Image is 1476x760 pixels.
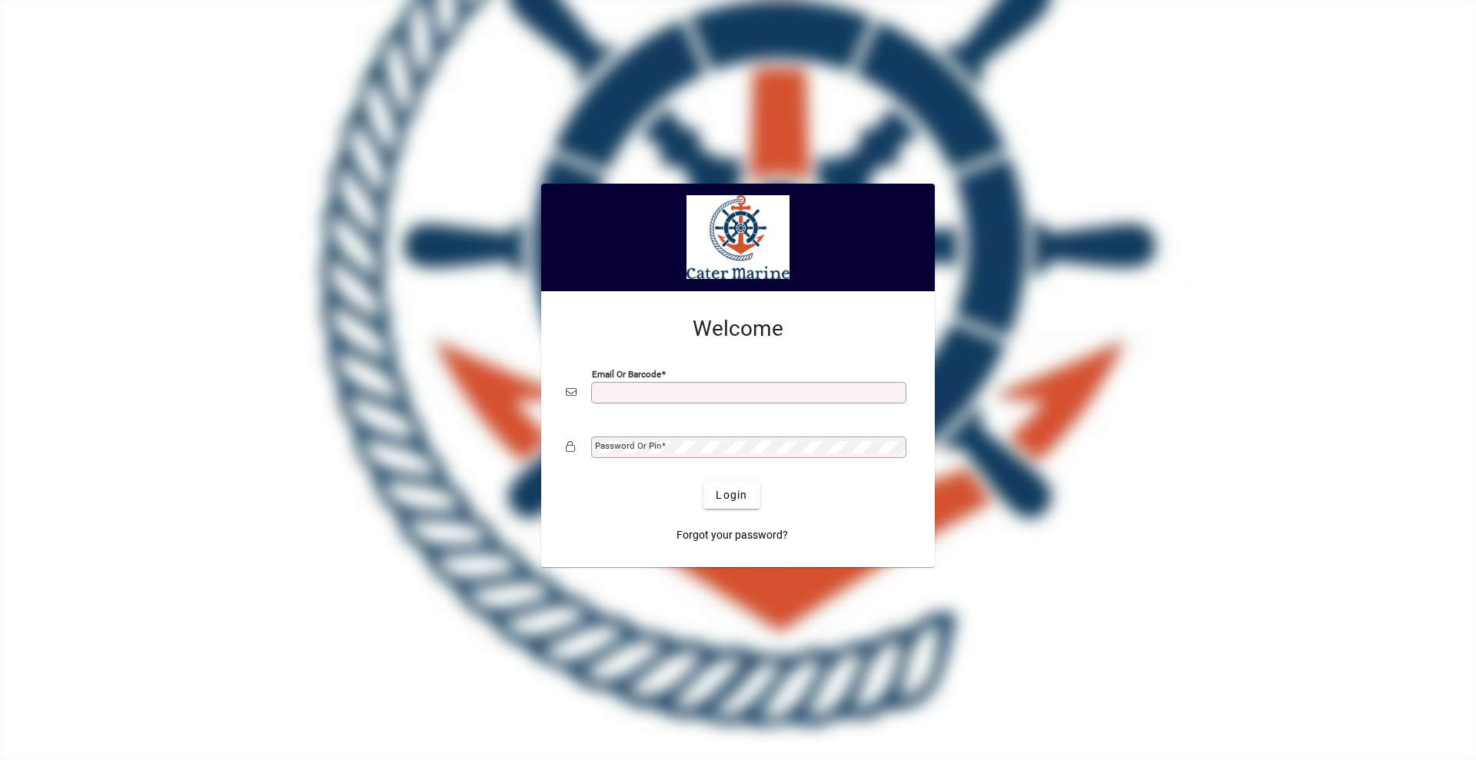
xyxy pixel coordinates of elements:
[592,369,661,380] mat-label: Email or Barcode
[670,521,794,549] a: Forgot your password?
[566,316,910,342] h2: Welcome
[716,487,747,503] span: Login
[676,527,788,543] span: Forgot your password?
[703,481,760,509] button: Login
[595,440,661,451] mat-label: Password or Pin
